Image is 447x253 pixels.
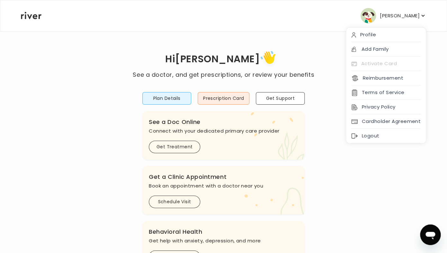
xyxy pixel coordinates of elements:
button: Plan Details [142,92,191,105]
div: Profile [346,28,426,42]
h1: Hi [PERSON_NAME] [133,49,314,70]
p: [PERSON_NAME] [380,11,420,20]
div: Activate Card [346,57,426,71]
button: user avatar[PERSON_NAME] [361,8,426,23]
div: Terms of Service [346,85,426,100]
h3: Behavioral Health [149,227,298,236]
p: Connect with your dedicated primary care provider [149,126,298,135]
p: Book an appointment with a doctor near you [149,181,298,190]
button: Get Treatment [149,141,200,153]
button: Schedule Visit [149,196,200,208]
iframe: Button to launch messaging window, conversation in progress [420,224,441,245]
button: Get Support [256,92,305,105]
div: Add Family [346,42,426,57]
div: Logout [346,129,426,143]
div: Cardholder Agreement [346,114,426,129]
p: Get help with anxiety, depression, and more [149,236,298,245]
button: Prescription Card [198,92,249,105]
h3: Get a Clinic Appointment [149,172,298,181]
h3: See a Doc Online [149,118,298,126]
div: Privacy Policy [346,100,426,114]
p: See a doctor, and get prescriptions, or review your benefits [133,70,314,79]
button: Reimbursement [351,74,403,83]
img: user avatar [361,8,376,23]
